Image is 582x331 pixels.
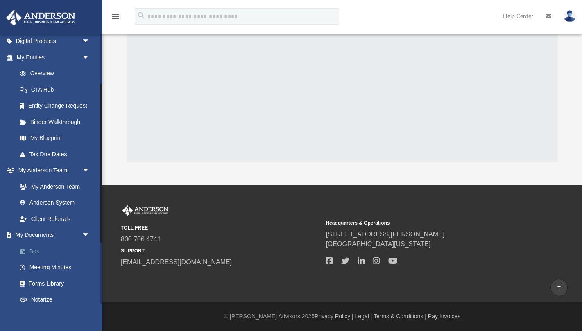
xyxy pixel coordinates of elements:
a: 800.706.4741 [121,236,161,243]
a: My Documentsarrow_drop_down [6,227,102,243]
i: menu [111,11,120,21]
small: TOLL FREE [121,224,320,232]
a: Legal | [355,313,372,320]
a: My Anderson Team [11,178,94,195]
a: Notarize [11,292,102,308]
a: Binder Walkthrough [11,114,102,130]
img: Anderson Advisors Platinum Portal [4,10,78,26]
img: Anderson Advisors Platinum Portal [121,205,170,216]
a: Privacy Policy | [315,313,353,320]
a: [GEOGRAPHIC_DATA][US_STATE] [326,241,430,248]
a: menu [111,16,120,21]
a: My Entitiesarrow_drop_down [6,49,102,65]
a: Tax Due Dates [11,146,102,162]
span: arrow_drop_down [82,33,98,50]
a: Forms Library [11,275,98,292]
small: Headquarters & Operations [326,219,525,227]
img: User Pic [564,10,576,22]
a: Overview [11,65,102,82]
span: arrow_drop_down [82,49,98,66]
a: Entity Change Request [11,98,102,114]
a: My Blueprint [11,130,98,146]
a: Meeting Minutes [11,259,102,276]
a: CTA Hub [11,81,102,98]
small: SUPPORT [121,247,320,254]
a: [EMAIL_ADDRESS][DOMAIN_NAME] [121,259,232,266]
a: vertical_align_top [550,279,568,296]
a: Box [11,243,102,259]
a: Client Referrals [11,211,98,227]
a: [STREET_ADDRESS][PERSON_NAME] [326,231,444,238]
i: search [137,11,146,20]
a: Anderson System [11,195,98,211]
i: vertical_align_top [554,282,564,292]
a: Pay Invoices [428,313,460,320]
span: arrow_drop_down [82,227,98,244]
a: My Anderson Teamarrow_drop_down [6,162,98,179]
div: © [PERSON_NAME] Advisors 2025 [102,312,582,321]
span: arrow_drop_down [82,162,98,179]
a: Digital Productsarrow_drop_down [6,33,102,50]
a: Terms & Conditions | [374,313,426,320]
